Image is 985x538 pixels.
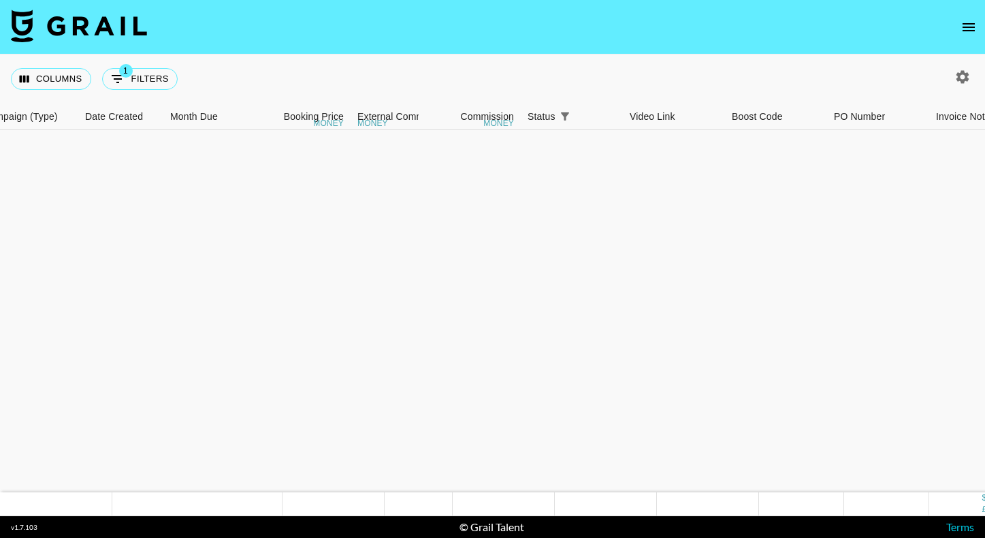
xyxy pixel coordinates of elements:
div: Date Created [78,104,163,130]
button: Sort [575,107,594,126]
button: Show filters [102,68,178,90]
div: © Grail Talent [459,520,524,534]
div: Booking Price [284,104,344,130]
div: External Commission [357,104,449,130]
div: Status [521,104,623,130]
div: Month Due [170,104,218,130]
div: Date Created [85,104,143,130]
div: money [357,119,388,127]
button: Select columns [11,68,91,90]
div: v 1.7.103 [11,523,37,532]
div: PO Number [827,104,929,130]
div: Video Link [623,104,725,130]
div: Boost Code [732,104,783,130]
div: money [313,119,344,127]
div: 1 active filter [555,107,575,126]
button: open drawer [955,14,982,41]
button: Show filters [555,107,575,126]
div: Commission [460,104,514,130]
span: 1 [119,64,133,78]
div: Boost Code [725,104,827,130]
img: Grail Talent [11,10,147,42]
div: money [483,119,514,127]
a: Terms [946,520,974,533]
div: Status [528,104,555,130]
div: Month Due [163,104,248,130]
div: Video Link [630,104,675,130]
div: PO Number [834,104,885,130]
